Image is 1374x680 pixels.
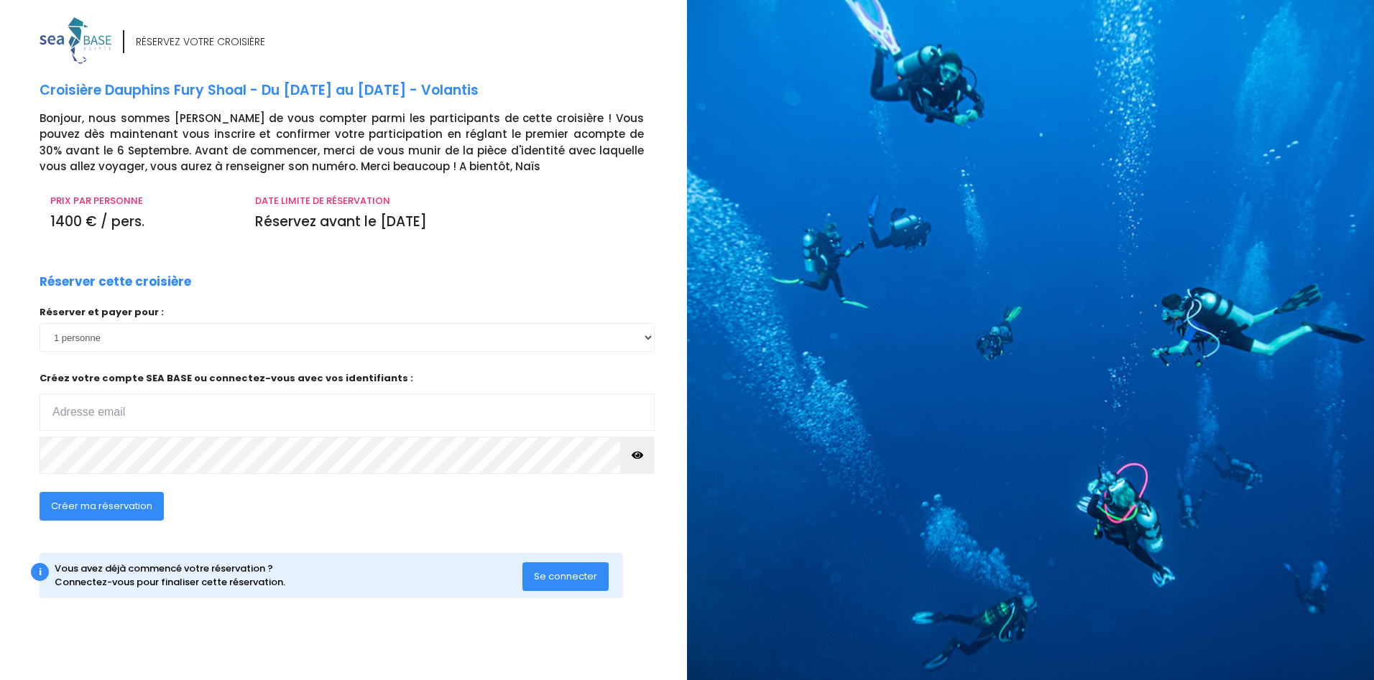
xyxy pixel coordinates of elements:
[255,212,644,233] p: Réservez avant le [DATE]
[40,393,655,431] input: Adresse email
[522,562,609,591] button: Se connecter
[31,563,49,581] div: i
[51,499,152,513] span: Créer ma réservation
[50,212,234,233] p: 1400 € / pers.
[40,492,164,521] button: Créer ma réservation
[40,17,111,64] img: logo_color1.png
[55,562,522,590] div: Vous avez déjà commencé votre réservation ? Connectez-vous pour finaliser cette réservation.
[40,305,655,320] p: Réserver et payer pour :
[522,569,609,582] a: Se connecter
[40,273,191,292] p: Réserver cette croisière
[40,111,676,175] p: Bonjour, nous sommes [PERSON_NAME] de vous compter parmi les participants de cette croisière ! Vo...
[50,194,234,208] p: PRIX PAR PERSONNE
[40,371,655,431] p: Créez votre compte SEA BASE ou connectez-vous avec vos identifiants :
[255,194,644,208] p: DATE LIMITE DE RÉSERVATION
[40,80,676,101] p: Croisière Dauphins Fury Shoal - Du [DATE] au [DATE] - Volantis
[136,34,265,50] div: RÉSERVEZ VOTRE CROISIÈRE
[534,569,597,583] span: Se connecter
